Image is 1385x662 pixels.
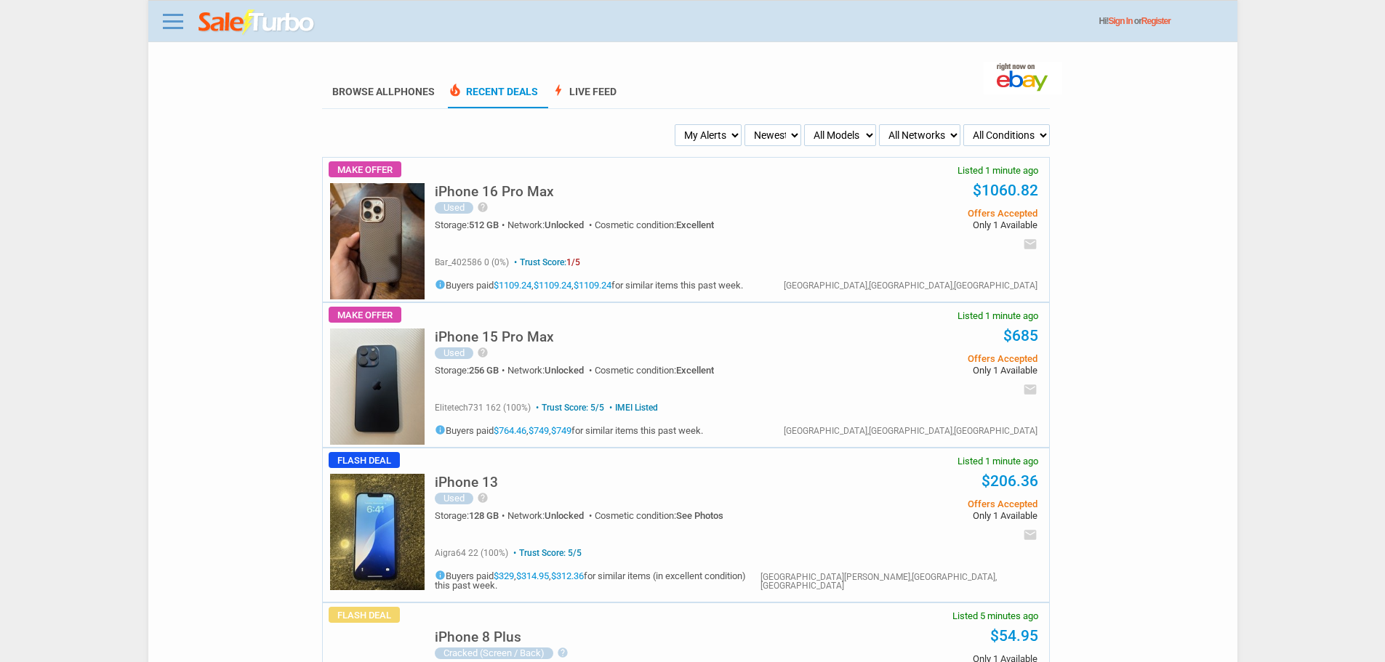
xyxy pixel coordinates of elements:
a: iPhone 13 [435,478,498,489]
span: Listed 5 minutes ago [952,611,1038,621]
i: email [1023,237,1037,251]
span: Only 1 Available [818,366,1037,375]
a: $1109.24 [534,280,571,291]
h5: Buyers paid , , for similar items this past week. [435,424,703,435]
a: $749 [551,425,571,436]
a: iPhone 8 Plus [435,633,521,644]
span: or [1134,16,1171,26]
span: local_fire_department [448,83,462,97]
a: local_fire_departmentRecent Deals [448,86,538,108]
h5: iPhone 8 Plus [435,630,521,644]
a: $329 [494,570,514,581]
img: saleturbo.com - Online Deals and Discount Coupons [198,9,316,36]
span: Hi! [1099,16,1109,26]
span: 128 GB [469,510,499,521]
a: $1109.24 [574,280,611,291]
div: Cosmetic condition: [595,366,714,375]
img: s-l225.jpg [330,183,425,299]
a: $206.36 [981,472,1038,490]
span: See Photos [676,510,723,521]
a: $685 [1003,327,1038,344]
a: Sign In [1109,16,1133,26]
i: email [1023,528,1037,542]
span: Offers Accepted [818,499,1037,509]
span: bar_402586 0 (0%) [435,257,509,267]
span: Unlocked [545,365,584,376]
span: 256 GB [469,365,499,376]
span: Excellent [676,365,714,376]
a: iPhone 16 Pro Max [435,187,554,198]
i: info [435,279,446,290]
div: Storage: [435,366,507,375]
i: info [435,570,446,581]
h5: iPhone 13 [435,475,498,489]
span: 512 GB [469,219,499,230]
h5: iPhone 15 Pro Max [435,330,554,344]
i: info [435,424,446,435]
a: $749 [529,425,549,436]
div: [GEOGRAPHIC_DATA],[GEOGRAPHIC_DATA],[GEOGRAPHIC_DATA] [784,427,1037,435]
a: $314.95 [516,570,549,581]
i: help [477,201,489,213]
span: Only 1 Available [818,220,1037,230]
a: $1109.24 [494,280,531,291]
a: iPhone 15 Pro Max [435,333,554,344]
div: Cracked (Screen / Back) [435,647,553,659]
div: [GEOGRAPHIC_DATA],[GEOGRAPHIC_DATA],[GEOGRAPHIC_DATA] [784,281,1037,290]
i: help [557,647,569,658]
span: Listed 1 minute ago [958,166,1038,175]
a: boltLive Feed [551,86,617,108]
span: elitetech731 162 (100%) [435,403,531,413]
div: Storage: [435,511,507,520]
span: IMEI Listed [606,403,658,413]
span: Listed 1 minute ago [958,456,1038,466]
span: aigra64 22 (100%) [435,548,508,558]
span: Make Offer [329,161,401,177]
span: Trust Score: [511,257,580,267]
h5: Buyers paid , , for similar items this past week. [435,279,743,290]
span: Offers Accepted [818,209,1037,218]
a: Register [1141,16,1171,26]
i: help [477,492,489,504]
img: s-l225.jpg [330,474,425,590]
div: Used [435,493,473,504]
span: Flash Deal [329,607,400,623]
div: Network: [507,366,595,375]
a: $54.95 [990,627,1038,645]
a: $312.36 [551,570,584,581]
span: Unlocked [545,219,584,230]
span: Excellent [676,219,714,230]
span: Trust Score: 5/5 [533,403,604,413]
div: Used [435,202,473,214]
span: Flash Deal [329,452,400,468]
span: Unlocked [545,510,584,521]
div: Used [435,347,473,359]
i: email [1023,382,1037,397]
div: Storage: [435,220,507,230]
div: Cosmetic condition: [595,511,723,520]
a: $764.46 [494,425,526,436]
span: Listed 1 minute ago [958,311,1038,320]
h5: Buyers paid , , for similar items (in excellent condition) this past week. [435,570,760,590]
div: Network: [507,511,595,520]
div: [GEOGRAPHIC_DATA][PERSON_NAME],[GEOGRAPHIC_DATA],[GEOGRAPHIC_DATA] [760,573,1037,590]
div: Network: [507,220,595,230]
span: 1/5 [566,257,580,267]
a: $1060.82 [973,182,1038,199]
span: bolt [551,83,566,97]
span: Make Offer [329,307,401,323]
div: Cosmetic condition: [595,220,714,230]
span: Only 1 Available [818,511,1037,520]
a: Browse AllPhones [332,86,435,97]
span: Offers Accepted [818,354,1037,363]
span: Trust Score: 5/5 [510,548,582,558]
img: s-l225.jpg [330,328,425,445]
span: Phones [394,86,435,97]
i: help [477,347,489,358]
h5: iPhone 16 Pro Max [435,185,554,198]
